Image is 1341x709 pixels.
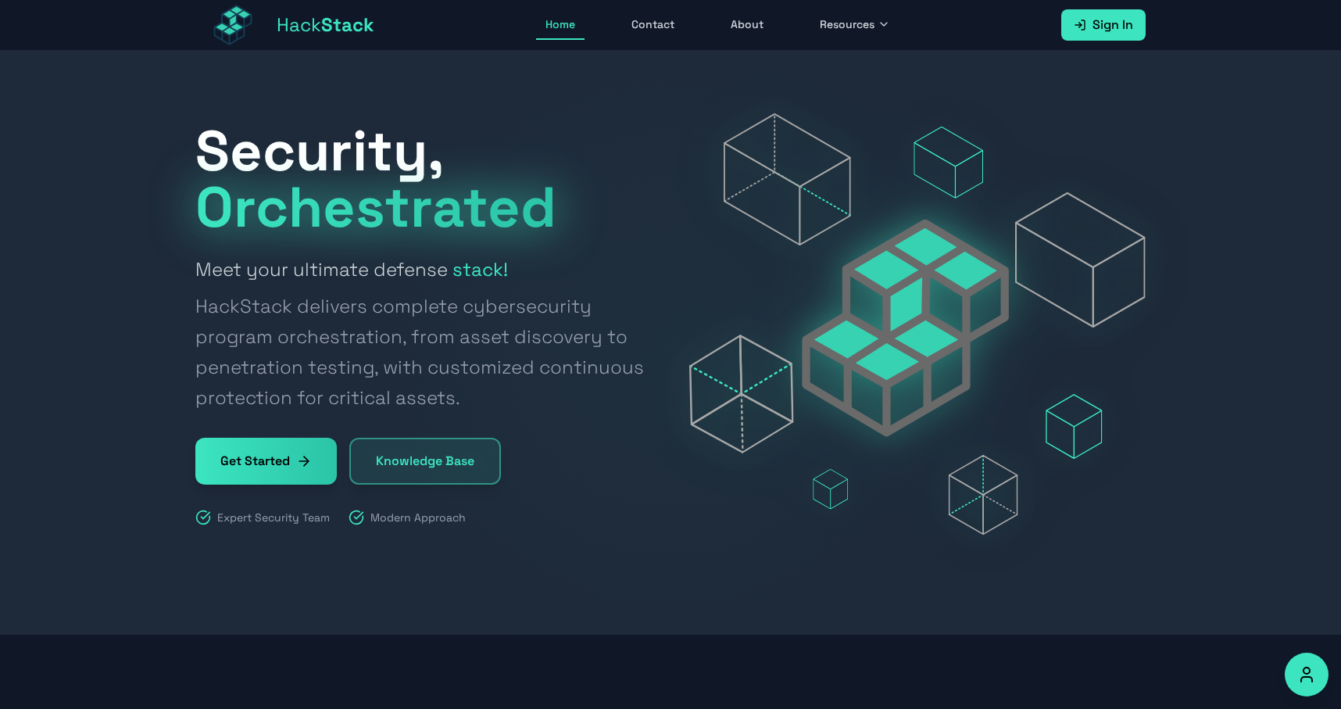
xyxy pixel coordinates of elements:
span: HackStack delivers complete cybersecurity program orchestration, from asset discovery to penetrat... [195,291,652,413]
a: Home [536,10,585,40]
span: Stack [321,13,374,37]
a: Get Started [195,438,337,485]
span: Resources [820,16,874,32]
a: Knowledge Base [349,438,501,485]
h2: Meet your ultimate defense [195,254,652,413]
button: Resources [810,10,899,40]
a: Sign In [1061,9,1146,41]
strong: stack! [452,257,508,281]
div: Modern Approach [349,510,466,525]
span: Hack [277,13,374,38]
span: Orchestrated [195,171,556,243]
a: About [721,10,773,40]
div: Expert Security Team [195,510,330,525]
button: Accessibility Options [1285,653,1328,696]
a: Contact [622,10,684,40]
h1: Security, [195,123,652,235]
span: Sign In [1092,16,1133,34]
